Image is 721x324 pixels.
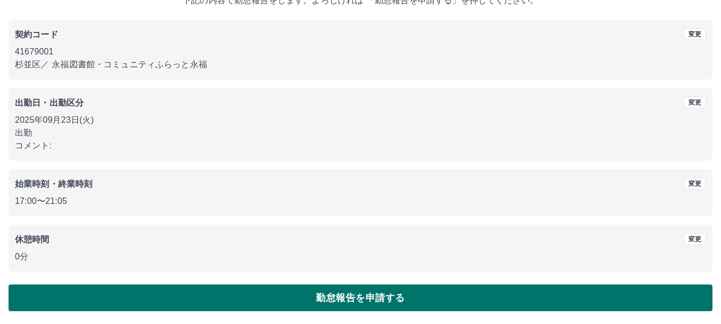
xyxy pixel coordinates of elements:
button: 勤怠報告を申請する [9,285,712,311]
p: コメント: [15,139,706,152]
button: 変更 [684,28,706,40]
b: 休憩時間 [15,235,50,244]
button: 変更 [684,233,706,245]
b: 始業時刻・終業時刻 [15,179,92,188]
p: 杉並区 ／ 永福図書館・コミュニティふらっと永福 [15,58,706,71]
p: 2025年09月23日(火) [15,114,706,127]
p: 41679001 [15,45,706,58]
b: 契約コード [15,30,58,39]
p: 0分 [15,250,706,263]
p: 17:00 〜 21:05 [15,195,706,208]
button: 変更 [684,178,706,189]
b: 出勤日・出勤区分 [15,98,84,107]
button: 変更 [684,97,706,108]
p: 出勤 [15,127,706,139]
